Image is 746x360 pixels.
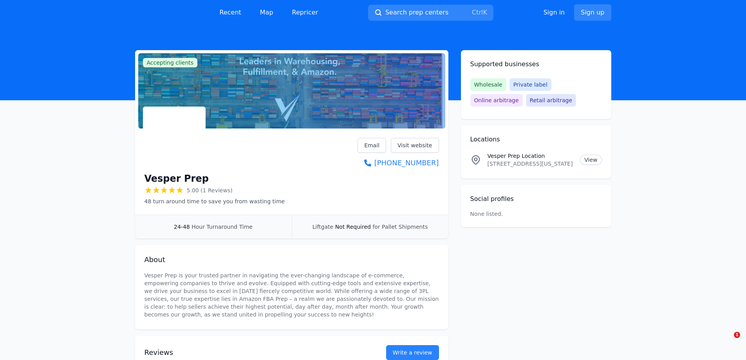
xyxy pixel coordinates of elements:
[385,8,448,17] span: Search prep centers
[509,78,551,91] span: Private label
[145,197,285,205] p: 48 turn around time to save you from wasting time
[470,60,602,69] h2: Supported businesses
[187,186,233,194] span: 5.00 (1 Reviews)
[483,9,487,16] kbd: K
[145,254,439,265] h2: About
[526,94,576,107] span: Retail arbitrage
[335,224,371,230] span: Not Required
[143,58,198,67] span: Accepting clients
[368,5,493,21] button: Search prep centersCtrlK
[544,8,565,17] a: Sign in
[213,5,247,20] a: Recent
[254,5,280,20] a: Map
[145,271,439,318] p: Vesper Prep is your trusted partner in navigating the ever-changing landscape of e-commerce, empo...
[312,224,333,230] span: Liftgate
[286,5,325,20] a: Repricer
[135,7,198,18] img: PrepCenter
[470,78,506,91] span: Wholesale
[472,9,483,16] kbd: Ctrl
[386,345,439,360] a: Write a review
[372,224,428,230] span: for Pallet Shipments
[488,160,574,168] p: [STREET_ADDRESS][US_STATE]
[191,224,253,230] span: Hour Turnaround Time
[145,108,204,168] img: Vesper Prep
[391,138,439,153] a: Visit website
[574,4,611,21] a: Sign up
[718,332,737,351] iframe: Intercom live chat
[580,155,601,165] a: View
[145,172,209,185] h1: Vesper Prep
[470,210,503,218] p: None listed.
[470,194,602,204] h2: Social profiles
[358,157,439,168] a: [PHONE_NUMBER]
[174,224,190,230] span: 24-48
[358,138,386,153] a: Email
[470,135,602,144] h2: Locations
[145,347,361,358] h2: Reviews
[488,152,574,160] p: Vesper Prep Location
[470,94,523,107] span: Online arbitrage
[734,332,740,338] span: 1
